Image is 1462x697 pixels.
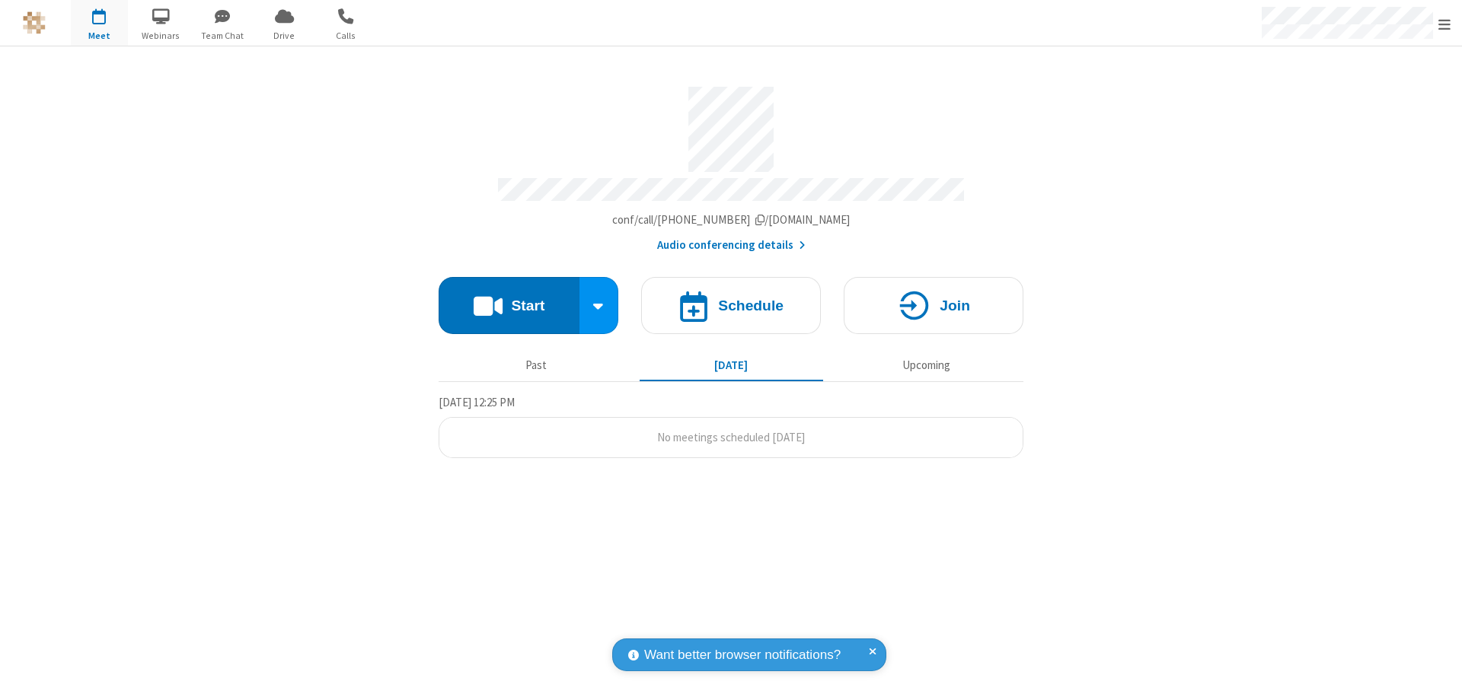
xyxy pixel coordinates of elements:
[657,237,806,254] button: Audio conferencing details
[445,351,628,380] button: Past
[718,298,784,313] h4: Schedule
[194,29,251,43] span: Team Chat
[844,277,1023,334] button: Join
[439,395,515,409] span: [DATE] 12:25 PM
[23,11,46,34] img: QA Selenium DO NOT DELETE OR CHANGE
[644,645,841,665] span: Want better browser notifications?
[612,212,851,227] span: Copy my meeting room link
[579,277,619,334] div: Start conference options
[940,298,970,313] h4: Join
[318,29,375,43] span: Calls
[612,212,851,229] button: Copy my meeting room linkCopy my meeting room link
[71,29,128,43] span: Meet
[641,277,821,334] button: Schedule
[657,430,805,444] span: No meetings scheduled [DATE]
[835,351,1018,380] button: Upcoming
[256,29,313,43] span: Drive
[1424,657,1451,686] iframe: Chat
[439,277,579,334] button: Start
[132,29,190,43] span: Webinars
[640,351,823,380] button: [DATE]
[439,393,1023,459] section: Today's Meetings
[439,75,1023,254] section: Account details
[511,298,544,313] h4: Start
